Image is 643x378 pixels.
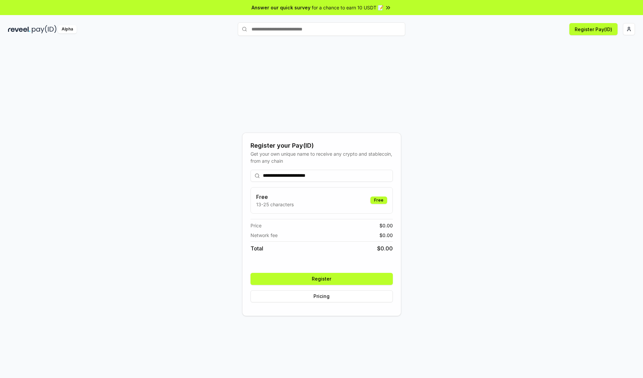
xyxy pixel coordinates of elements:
[32,25,57,33] img: pay_id
[251,232,278,239] span: Network fee
[252,4,310,11] span: Answer our quick survey
[251,150,393,164] div: Get your own unique name to receive any crypto and stablecoin, from any chain
[379,232,393,239] span: $ 0.00
[251,290,393,302] button: Pricing
[8,25,30,33] img: reveel_dark
[312,4,383,11] span: for a chance to earn 10 USDT 📝
[569,23,618,35] button: Register Pay(ID)
[370,197,387,204] div: Free
[377,244,393,252] span: $ 0.00
[379,222,393,229] span: $ 0.00
[256,201,294,208] p: 13-25 characters
[251,273,393,285] button: Register
[251,244,263,252] span: Total
[251,141,393,150] div: Register your Pay(ID)
[251,222,262,229] span: Price
[256,193,294,201] h3: Free
[58,25,77,33] div: Alpha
